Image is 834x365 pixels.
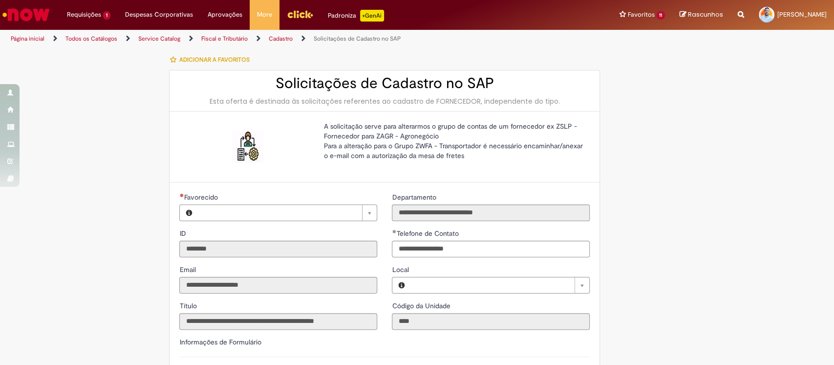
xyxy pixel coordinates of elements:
a: Limpar campo Local [410,277,589,293]
a: Service Catalog [138,35,180,43]
img: ServiceNow [1,5,51,24]
input: Código da Unidade [392,313,590,330]
span: 1 [103,11,110,20]
label: Somente leitura - Departamento [392,192,438,202]
span: Local [392,265,410,274]
button: Local, Visualizar este registro [392,277,410,293]
span: Necessários [179,193,184,197]
input: Email [179,277,377,294]
span: [PERSON_NAME] [777,10,827,19]
span: More [257,10,272,20]
label: Somente leitura - Email [179,265,197,274]
p: +GenAi [360,10,384,22]
h2: Solicitações de Cadastro no SAP [179,75,590,91]
a: Limpar campo Favorecido [197,205,377,221]
button: Adicionar a Favoritos [169,49,255,70]
span: Telefone de Contato [396,229,460,238]
div: Padroniza [328,10,384,22]
a: Rascunhos [680,10,723,20]
input: Telefone de Contato [392,241,590,257]
input: ID [179,241,377,257]
span: Favoritos [627,10,654,20]
span: Despesas Corporativas [125,10,193,20]
a: Página inicial [11,35,44,43]
img: Solicitações de Cadastro no SAP [232,131,263,162]
a: Fiscal e Tributário [201,35,248,43]
span: Aprovações [208,10,242,20]
span: Requisições [67,10,101,20]
span: 11 [656,11,665,20]
ul: Trilhas de página [7,30,549,48]
span: Obrigatório Preenchido [392,229,396,233]
input: Título [179,313,377,330]
span: Necessários - Favorecido [184,193,219,202]
span: Somente leitura - Departamento [392,193,438,202]
img: click_logo_yellow_360x200.png [287,7,313,22]
a: Solicitações de Cadastro no SAP [314,35,401,43]
div: Esta oferta é destinada às solicitações referentes ao cadastro de FORNECEDOR, independente do tipo. [179,96,590,106]
span: Adicionar a Favoritos [179,56,249,64]
p: A solicitação serve para alterarmos o grupo de contas de um fornecedor ex ZSLP - Fornecedor para ... [323,121,582,160]
button: Favorecido, Visualizar este registro [180,205,197,221]
span: Somente leitura - ID [179,229,188,238]
label: Somente leitura - ID [179,228,188,238]
a: Todos os Catálogos [65,35,117,43]
span: Somente leitura - Email [179,265,197,274]
input: Departamento [392,205,590,221]
a: Cadastro [269,35,293,43]
label: Somente leitura - Título [179,301,198,311]
label: Informações de Formulário [179,338,261,346]
span: Rascunhos [688,10,723,19]
label: Somente leitura - Código da Unidade [392,301,452,311]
